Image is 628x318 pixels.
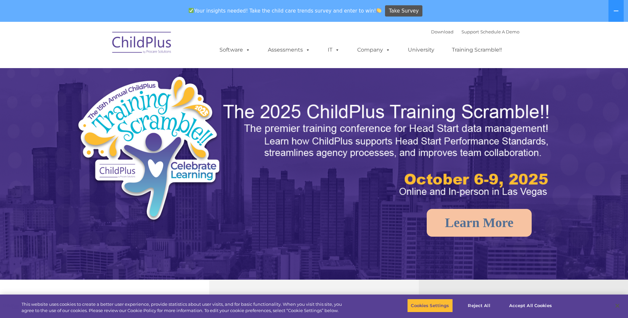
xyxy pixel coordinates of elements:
[459,299,500,313] button: Reject All
[427,209,532,237] a: Learn More
[109,27,175,60] img: ChildPlus by Procare Solutions
[407,299,453,313] button: Cookies Settings
[401,43,441,57] a: University
[376,8,381,13] img: 👏
[431,29,454,34] a: Download
[22,301,345,314] div: This website uses cookies to create a better user experience, provide statistics about user visit...
[186,4,384,17] span: Your insights needed! Take the child care trends survey and enter to win!
[431,29,519,34] font: |
[92,71,120,76] span: Phone number
[506,299,556,313] button: Accept All Cookies
[213,43,257,57] a: Software
[261,43,317,57] a: Assessments
[610,298,625,313] button: Close
[321,43,346,57] a: IT
[92,44,112,49] span: Last name
[189,8,194,13] img: ✅
[461,29,479,34] a: Support
[351,43,397,57] a: Company
[480,29,519,34] a: Schedule A Demo
[389,5,419,17] span: Take Survey
[445,43,508,57] a: Training Scramble!!
[385,5,422,17] a: Take Survey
